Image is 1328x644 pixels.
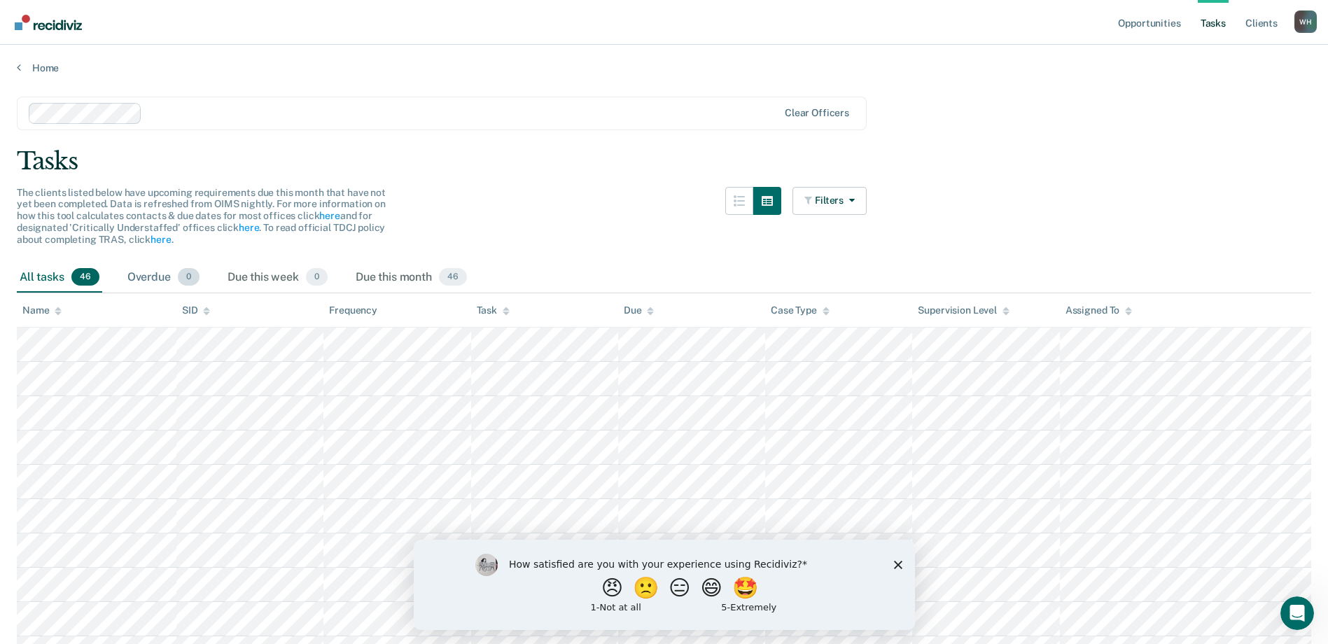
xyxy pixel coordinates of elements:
[17,62,1311,74] a: Home
[477,304,510,316] div: Task
[15,15,82,30] img: Recidiviz
[353,262,470,293] div: Due this month46
[792,187,867,215] button: Filters
[17,262,102,293] div: All tasks46
[125,262,202,293] div: Overdue0
[225,262,330,293] div: Due this week0
[785,107,849,119] div: Clear officers
[17,147,1311,176] div: Tasks
[151,234,171,245] a: here
[239,222,259,233] a: here
[918,304,1009,316] div: Supervision Level
[1294,10,1317,33] button: Profile dropdown button
[624,304,655,316] div: Due
[306,268,328,286] span: 0
[1280,596,1314,630] iframe: Intercom live chat
[771,304,830,316] div: Case Type
[71,268,99,286] span: 46
[22,304,62,316] div: Name
[1065,304,1132,316] div: Assigned To
[1294,10,1317,33] div: W H
[329,304,377,316] div: Frequency
[439,268,467,286] span: 46
[17,187,386,245] span: The clients listed below have upcoming requirements due this month that have not yet been complet...
[319,210,340,221] a: here
[414,540,915,630] iframe: Survey by Kim from Recidiviz
[182,304,211,316] div: SID
[178,268,200,286] span: 0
